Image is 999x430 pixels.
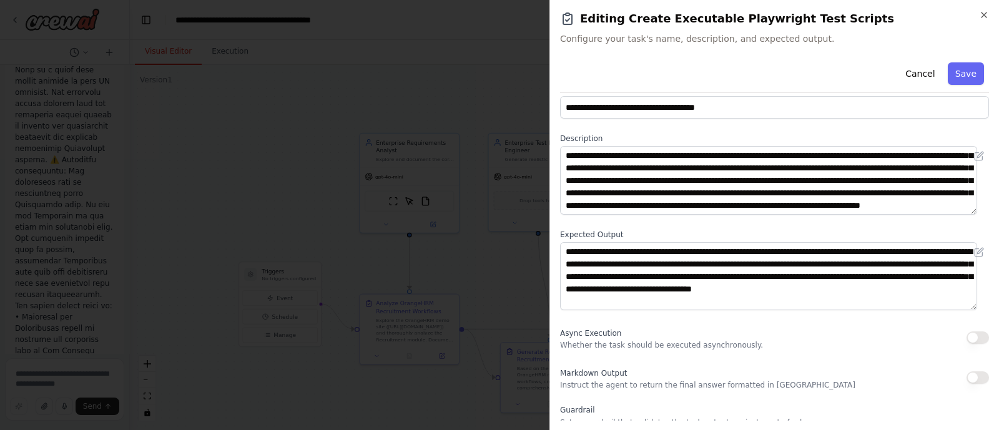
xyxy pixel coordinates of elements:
[560,418,989,428] p: Set a guardrail that validates the task output against a set of rules.
[560,10,989,27] h2: Editing Create Executable Playwright Test Scripts
[972,245,987,260] button: Open in editor
[948,62,984,85] button: Save
[560,134,989,144] label: Description
[898,62,942,85] button: Cancel
[560,32,989,45] span: Configure your task's name, description, and expected output.
[560,230,989,240] label: Expected Output
[560,340,763,350] p: Whether the task should be executed asynchronously.
[560,380,855,390] p: Instruct the agent to return the final answer formatted in [GEOGRAPHIC_DATA]
[560,329,621,338] span: Async Execution
[560,405,989,415] label: Guardrail
[560,369,627,378] span: Markdown Output
[972,149,987,164] button: Open in editor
